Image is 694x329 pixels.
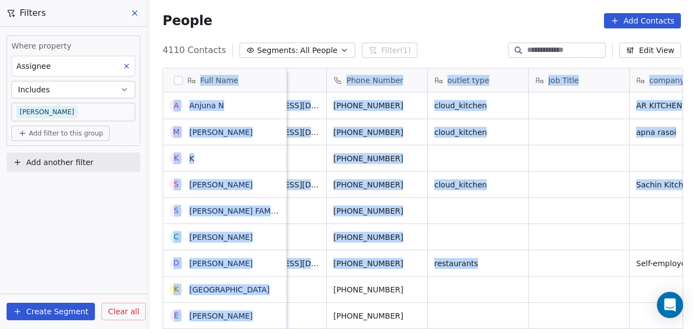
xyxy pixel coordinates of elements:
a: [PERSON_NAME] [189,259,253,268]
div: Phone Number [327,68,427,92]
span: [EMAIL_ADDRESS][DOMAIN_NAME] [232,179,320,190]
button: Filter(1) [362,43,418,58]
div: outlet type [428,68,528,92]
button: Add Contacts [604,13,681,28]
span: [PHONE_NUMBER] [333,232,403,243]
span: [PHONE_NUMBER] [333,284,403,295]
span: Sachin Kitchen [636,179,693,190]
span: [EMAIL_ADDRESS][DOMAIN_NAME] [232,258,320,269]
a: [PERSON_NAME] FAMILY RESTAURANT [189,207,334,215]
a: [GEOGRAPHIC_DATA] [189,285,270,294]
span: 4110 Contacts [163,44,226,57]
span: Job Title [548,75,579,86]
span: outlet type [447,75,489,86]
a: K [189,154,194,163]
span: cloud_kitchen [434,179,487,190]
div: A [174,100,179,111]
div: Job Title [529,68,629,92]
div: K [174,284,178,295]
span: [EMAIL_ADDRESS][DOMAIN_NAME] [232,127,320,138]
span: restaurants [434,258,478,269]
div: E [174,310,179,321]
a: [PERSON_NAME] [189,180,253,189]
span: [PHONE_NUMBER] [333,153,403,164]
span: All People [300,45,337,56]
span: Self-employed [636,258,691,269]
div: Open Intercom Messenger [657,292,683,318]
span: cloud_kitchen [434,127,487,138]
div: D [174,257,180,269]
span: [PHONE_NUMBER] [333,310,403,321]
span: Full Name [200,75,238,86]
a: Anjuna N [189,101,224,110]
button: Edit View [619,43,681,58]
div: S [174,179,179,190]
span: AR KITCHEN [636,100,682,111]
div: K [174,152,178,164]
a: [PERSON_NAME] [189,128,253,137]
div: S [174,205,179,216]
span: [PHONE_NUMBER] [333,127,403,138]
span: [PHONE_NUMBER] [333,205,403,216]
a: [PERSON_NAME] [189,233,253,242]
div: C [174,231,179,243]
span: [EMAIL_ADDRESS][DOMAIN_NAME] [232,100,320,111]
span: apna rasoi [636,127,676,138]
a: [PERSON_NAME] [189,312,253,320]
span: [PHONE_NUMBER] [333,179,403,190]
span: [PHONE_NUMBER] [333,100,403,111]
span: cloud_kitchen [434,100,487,111]
span: People [163,13,212,29]
span: Phone Number [346,75,403,86]
div: M [173,126,180,138]
span: Segments: [257,45,298,56]
span: [PHONE_NUMBER] [333,258,403,269]
div: Full Name [163,68,286,92]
